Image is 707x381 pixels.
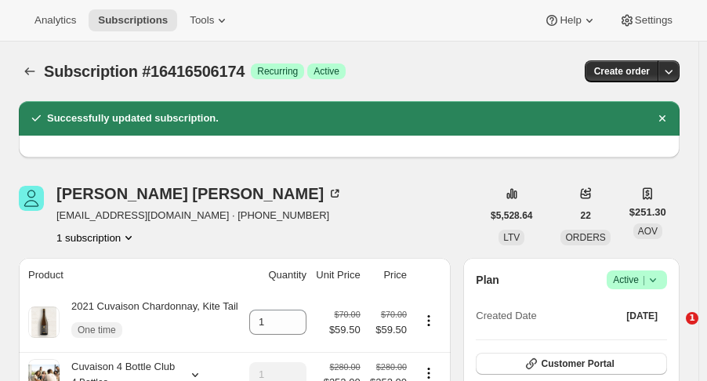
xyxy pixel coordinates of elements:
span: $5,528.64 [491,209,532,222]
th: Quantity [244,258,311,292]
span: Active [314,65,339,78]
button: [DATE] [617,305,667,327]
span: Recurring [257,65,298,78]
button: Settings [610,9,682,31]
span: Settings [635,14,673,27]
span: | [643,274,645,286]
span: Created Date [476,308,536,324]
span: ORDERS [565,232,605,243]
small: $70.00 [381,310,407,319]
iframe: Intercom live chat [654,312,691,350]
span: LTV [503,232,520,243]
button: Product actions [56,230,136,245]
button: 22 [571,205,600,227]
span: Robert McHenry [19,186,44,211]
div: [PERSON_NAME] [PERSON_NAME] [56,186,343,201]
small: $280.00 [330,362,361,372]
span: Active [613,272,661,288]
small: $70.00 [335,310,361,319]
button: Dismiss notification [651,107,673,129]
button: Product actions [416,312,441,329]
span: [EMAIL_ADDRESS][DOMAIN_NAME] · [PHONE_NUMBER] [56,208,343,223]
span: Subscriptions [98,14,168,27]
span: One time [78,324,116,336]
button: Subscriptions [89,9,177,31]
span: Analytics [34,14,76,27]
button: Tools [180,9,239,31]
button: Create order [585,60,659,82]
span: Help [560,14,581,27]
span: Create order [594,65,650,78]
h2: Successfully updated subscription. [47,111,219,126]
button: Help [535,9,606,31]
span: $59.50 [329,322,361,338]
span: Subscription #16416506174 [44,63,245,80]
span: Customer Portal [541,357,614,370]
button: Subscriptions [19,60,41,82]
button: $5,528.64 [481,205,542,227]
span: $59.50 [370,322,407,338]
span: Tools [190,14,214,27]
button: Analytics [25,9,85,31]
span: $251.30 [629,205,666,220]
div: 2021 Cuvaison Chardonnay, Kite Tail [60,299,238,346]
span: AOV [638,226,658,237]
span: 22 [580,209,590,222]
span: 1 [686,312,698,325]
button: Customer Portal [476,353,667,375]
h2: Plan [476,272,499,288]
th: Unit Price [311,258,365,292]
small: $280.00 [376,362,407,372]
th: Price [365,258,412,292]
th: Product [19,258,244,292]
span: [DATE] [626,310,658,322]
